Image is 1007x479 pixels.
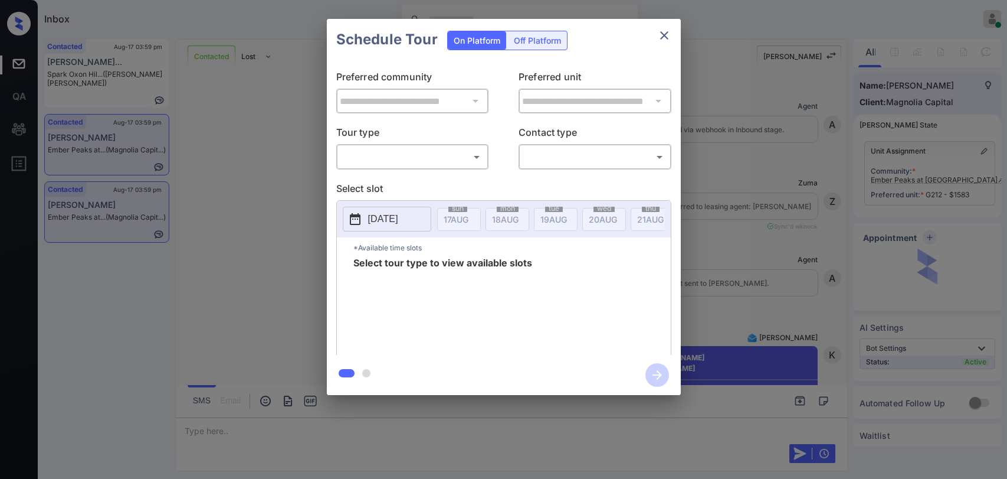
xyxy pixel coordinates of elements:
p: Contact type [519,125,671,144]
button: close [652,24,676,47]
span: Select tour type to view available slots [353,258,532,353]
p: Tour type [336,125,489,144]
h2: Schedule Tour [327,19,447,60]
p: Preferred unit [519,70,671,89]
p: [DATE] [368,212,398,226]
div: Off Platform [508,31,567,50]
p: *Available time slots [353,237,671,258]
p: Preferred community [336,70,489,89]
div: On Platform [448,31,506,50]
button: [DATE] [343,207,431,232]
p: Select slot [336,181,671,200]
